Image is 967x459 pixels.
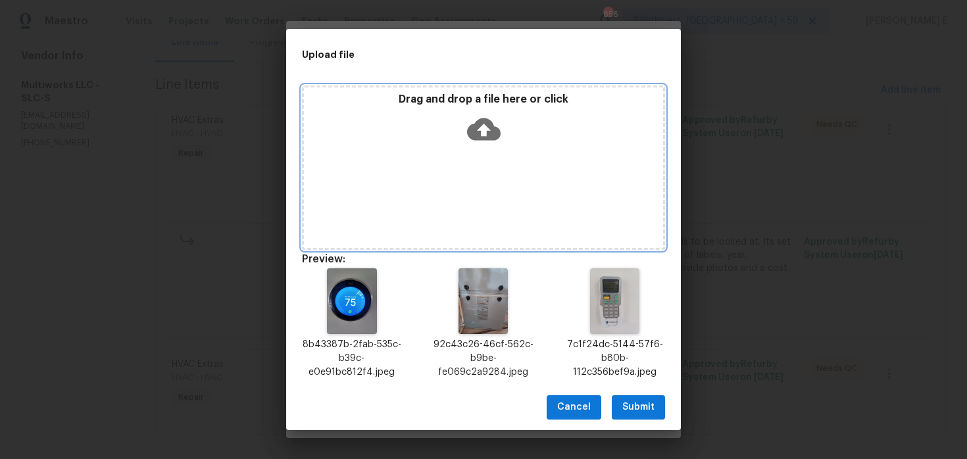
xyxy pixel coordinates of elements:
p: Drag and drop a file here or click [304,93,663,107]
h2: Upload file [302,47,606,62]
img: 9k= [327,268,376,334]
p: 92c43c26-46cf-562c-b9be-fe069c2a9284.jpeg [434,338,533,379]
img: 9k= [590,268,639,334]
span: Submit [622,399,655,416]
button: Cancel [547,395,601,420]
p: 7c1f24dc-5144-57f6-b80b-112c356bef9a.jpeg [565,338,665,379]
p: 8b43387b-2fab-535c-b39c-e0e91bc812f4.jpeg [302,338,402,379]
span: Cancel [557,399,591,416]
button: Submit [612,395,665,420]
img: 2Q== [459,268,508,334]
